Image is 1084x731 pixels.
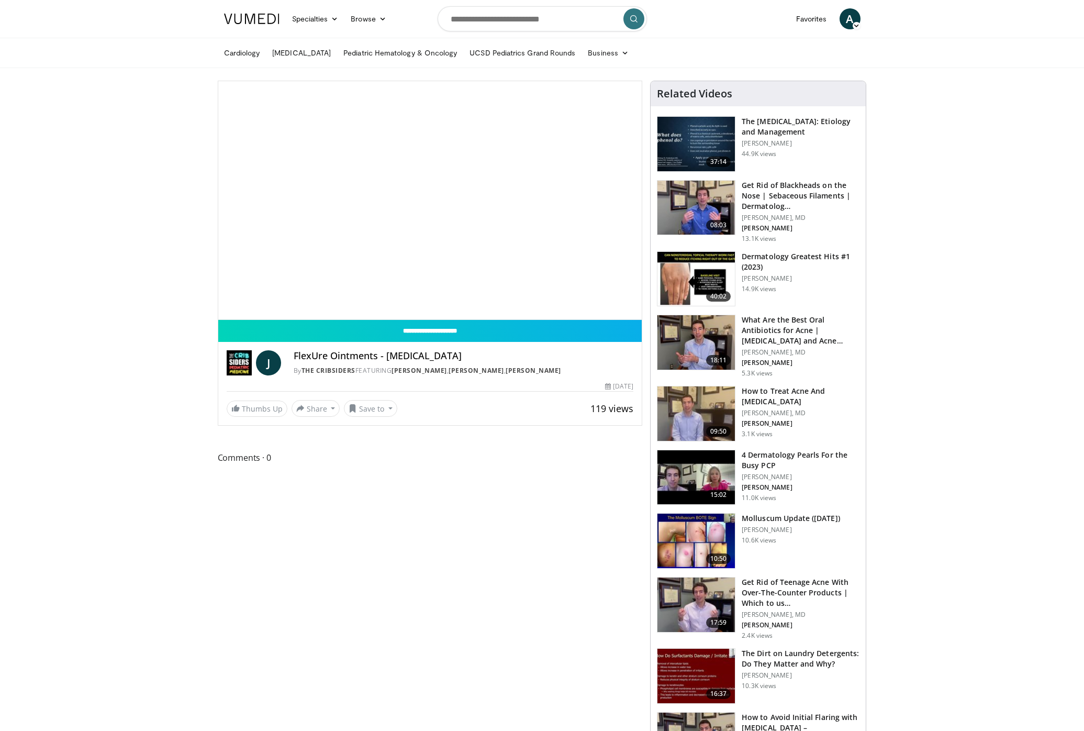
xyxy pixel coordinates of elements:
[657,386,735,441] img: a3cafd6f-40a9-4bb9-837d-a5e4af0c332c.150x105_q85_crop-smart_upscale.jpg
[449,366,504,375] a: [PERSON_NAME]
[742,235,776,243] p: 13.1K views
[742,483,859,492] p: [PERSON_NAME]
[706,426,731,437] span: 09:50
[742,251,859,272] h3: Dermatology Greatest Hits #1 (2023)
[590,402,633,415] span: 119 views
[227,350,252,375] img: The Cribsiders
[657,450,735,505] img: 04c704bc-886d-4395-b463-610399d2ca6d.150x105_q85_crop-smart_upscale.jpg
[742,150,776,158] p: 44.9K views
[294,350,634,362] h4: FlexUre Ointments - [MEDICAL_DATA]
[292,400,340,417] button: Share
[706,291,731,302] span: 40:02
[742,419,859,428] p: [PERSON_NAME]
[742,359,859,367] p: [PERSON_NAME]
[742,386,859,407] h3: How to Treat Acne And [MEDICAL_DATA]
[742,494,776,502] p: 11.0K views
[337,42,463,63] a: Pediatric Hematology & Oncology
[657,578,735,632] img: f37a3d88-8914-4235-808d-6ba84b47ab93.150x105_q85_crop-smart_upscale.jpg
[742,430,773,438] p: 3.1K views
[790,8,833,29] a: Favorites
[742,632,773,640] p: 2.4K views
[706,689,731,699] span: 16:37
[657,315,735,370] img: cd394936-f734-46a2-a1c5-7eff6e6d7a1f.150x105_q85_crop-smart_upscale.jpg
[438,6,647,31] input: Search topics, interventions
[742,577,859,608] h3: Get Rid of Teenage Acne With Over-The-Counter Products | Which to us…
[742,450,859,471] h3: 4 Dermatology Pearls For the Busy PCP
[706,220,731,230] span: 08:03
[657,648,859,704] a: 16:37 The Dirt on Laundry Detergents: Do They Matter and Why? [PERSON_NAME] 10.3K views
[657,513,859,569] a: 10:50 Molluscum Update ([DATE]) [PERSON_NAME] 10.6K views
[266,42,337,63] a: [MEDICAL_DATA]
[657,251,859,307] a: 40:02 Dermatology Greatest Hits #1 (2023) [PERSON_NAME] 14.9K views
[742,536,776,545] p: 10.6K views
[742,274,859,283] p: [PERSON_NAME]
[657,252,735,306] img: 167f4955-2110-4677-a6aa-4d4647c2ca19.150x105_q85_crop-smart_upscale.jpg
[657,181,735,235] img: 54dc8b42-62c8-44d6-bda4-e2b4e6a7c56d.150x105_q85_crop-smart_upscale.jpg
[742,285,776,293] p: 14.9K views
[344,400,397,417] button: Save to
[582,42,635,63] a: Business
[218,42,266,63] a: Cardiology
[742,214,859,222] p: [PERSON_NAME], MD
[657,180,859,243] a: 08:03 Get Rid of Blackheads on the Nose | Sebaceous Filaments | Dermatolog… [PERSON_NAME], MD [PE...
[742,473,859,481] p: [PERSON_NAME]
[294,366,634,375] div: By FEATURING , ,
[706,355,731,365] span: 18:11
[657,450,859,505] a: 15:02 4 Dermatology Pearls For the Busy PCP [PERSON_NAME] [PERSON_NAME] 11.0K views
[463,42,582,63] a: UCSD Pediatrics Grand Rounds
[742,409,859,417] p: [PERSON_NAME], MD
[742,348,859,357] p: [PERSON_NAME], MD
[218,451,643,464] span: Comments 0
[742,315,859,346] h3: What Are the Best Oral Antibiotics for Acne | [MEDICAL_DATA] and Acne…
[657,386,859,441] a: 09:50 How to Treat Acne And [MEDICAL_DATA] [PERSON_NAME], MD [PERSON_NAME] 3.1K views
[506,366,561,375] a: [PERSON_NAME]
[742,369,773,378] p: 5.3K views
[706,490,731,500] span: 15:02
[605,382,633,391] div: [DATE]
[657,649,735,703] img: 7ae38220-1079-4581-b804-9f95799b0f25.150x105_q85_crop-smart_upscale.jpg
[742,224,859,232] p: [PERSON_NAME]
[742,611,859,619] p: [PERSON_NAME], MD
[742,526,840,534] p: [PERSON_NAME]
[840,8,861,29] a: A
[256,350,281,375] a: J
[706,617,731,628] span: 17:59
[227,401,287,417] a: Thumbs Up
[657,87,732,100] h4: Related Videos
[742,513,840,524] h3: Molluscum Update ([DATE])
[742,671,859,680] p: [PERSON_NAME]
[301,366,355,375] a: The Cribsiders
[224,14,280,24] img: VuMedi Logo
[706,157,731,167] span: 37:14
[706,553,731,564] span: 10:50
[392,366,447,375] a: [PERSON_NAME]
[657,116,859,172] a: 37:14 The [MEDICAL_DATA]: Etiology and Management [PERSON_NAME] 44.9K views
[742,682,776,690] p: 10.3K views
[742,621,859,629] p: [PERSON_NAME]
[742,180,859,212] h3: Get Rid of Blackheads on the Nose | Sebaceous Filaments | Dermatolog…
[286,8,345,29] a: Specialties
[742,116,859,137] h3: The [MEDICAL_DATA]: Etiology and Management
[742,648,859,669] h3: The Dirt on Laundry Detergents: Do They Matter and Why?
[657,315,859,378] a: 18:11 What Are the Best Oral Antibiotics for Acne | [MEDICAL_DATA] and Acne… [PERSON_NAME], MD [P...
[657,514,735,568] img: f51b4d6d-4f3a-4ff8-aca7-3ff3d12b1e6d.150x105_q85_crop-smart_upscale.jpg
[657,117,735,171] img: c5af237d-e68a-4dd3-8521-77b3daf9ece4.150x105_q85_crop-smart_upscale.jpg
[657,577,859,640] a: 17:59 Get Rid of Teenage Acne With Over-The-Counter Products | Which to us… [PERSON_NAME], MD [PE...
[344,8,393,29] a: Browse
[218,81,642,320] video-js: Video Player
[742,139,859,148] p: [PERSON_NAME]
